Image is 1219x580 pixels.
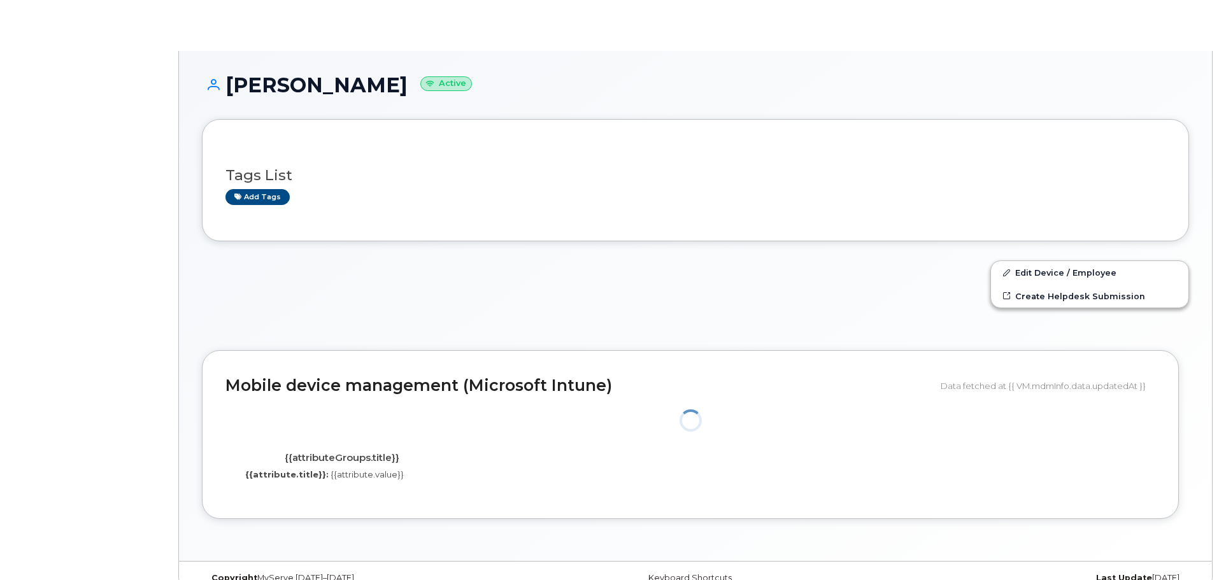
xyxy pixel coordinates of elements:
h2: Mobile device management (Microsoft Intune) [225,377,931,395]
a: Create Helpdesk Submission [991,285,1188,308]
a: Edit Device / Employee [991,261,1188,284]
a: Add tags [225,189,290,205]
label: {{attribute.title}}: [245,469,329,481]
span: {{attribute.value}} [331,469,404,479]
h3: Tags List [225,167,1166,183]
div: Data fetched at {{ VM.mdmInfo.data.updatedAt }} [941,374,1155,398]
h4: {{attributeGroups.title}} [235,453,448,463]
small: Active [420,76,472,91]
h1: [PERSON_NAME] [202,74,1189,96]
